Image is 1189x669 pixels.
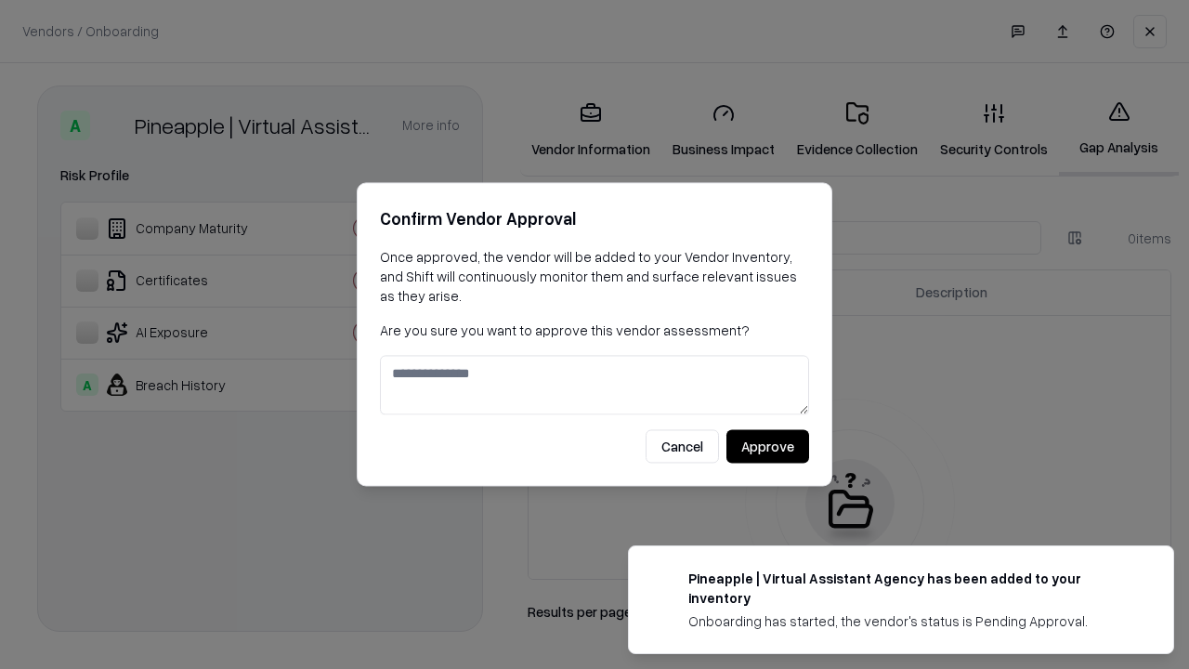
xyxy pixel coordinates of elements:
div: Pineapple | Virtual Assistant Agency has been added to your inventory [688,569,1129,608]
p: Are you sure you want to approve this vendor assessment? [380,321,809,340]
p: Once approved, the vendor will be added to your Vendor Inventory, and Shift will continuously mon... [380,247,809,306]
h2: Confirm Vendor Approval [380,205,809,232]
div: Onboarding has started, the vendor's status is Pending Approval. [688,611,1129,631]
button: Cancel [646,430,719,464]
img: trypineapple.com [651,569,673,591]
button: Approve [726,430,809,464]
